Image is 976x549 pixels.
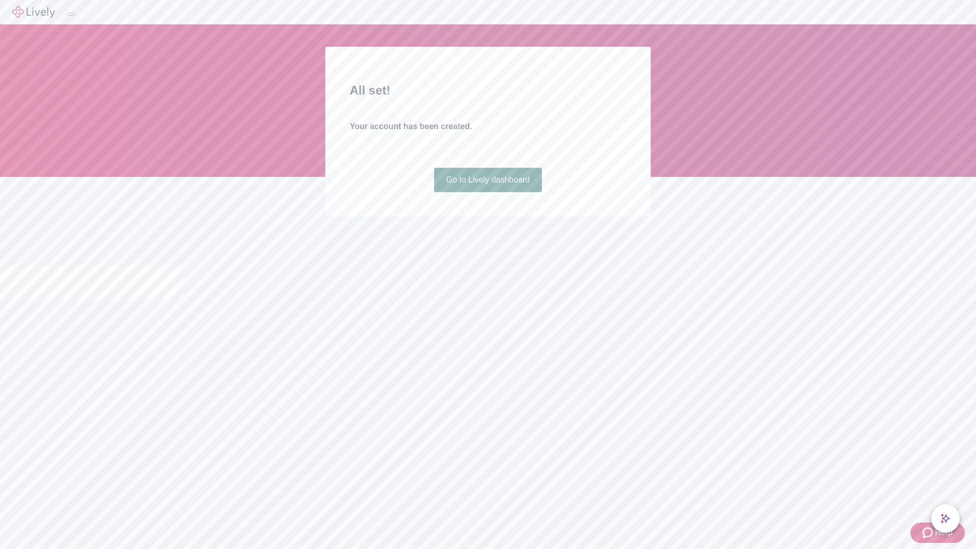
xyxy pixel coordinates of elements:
[910,523,965,543] button: Zendesk support iconHelp
[434,168,542,192] a: Go to Lively dashboard
[940,513,951,524] svg: Lively AI Assistant
[67,13,75,16] button: Log out
[931,504,960,533] button: chat
[350,81,626,100] h2: All set!
[923,527,935,539] svg: Zendesk support icon
[350,120,626,133] h4: Your account has been created.
[12,6,55,18] img: Lively
[935,527,953,539] span: Help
